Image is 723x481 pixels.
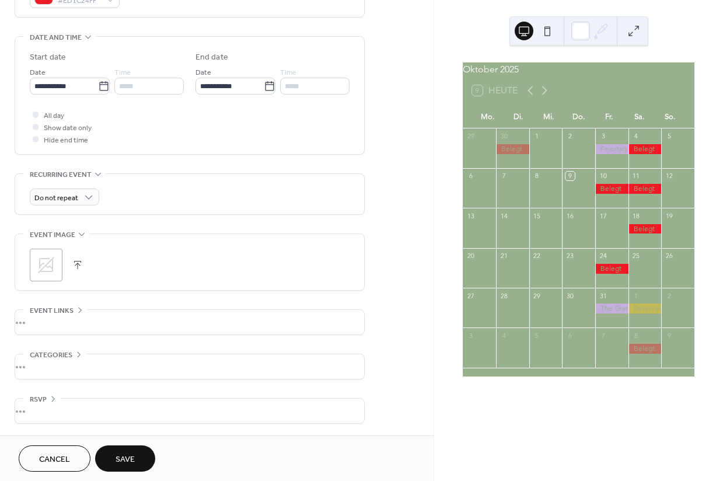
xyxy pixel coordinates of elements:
[665,132,673,141] div: 5
[502,105,533,128] div: Di.
[15,399,364,423] div: •••
[466,132,475,141] div: 29
[195,51,228,64] div: End date
[533,132,542,141] div: 1
[632,132,641,141] div: 4
[30,51,66,64] div: Start date
[565,132,574,141] div: 2
[565,291,574,300] div: 30
[665,172,673,180] div: 12
[595,144,628,154] div: Feiertag - keine Veranstaltung
[195,67,211,79] span: Date
[599,331,607,340] div: 7
[632,291,641,300] div: 1
[280,67,296,79] span: Time
[632,331,641,340] div: 8
[114,67,131,79] span: Time
[565,331,574,340] div: 6
[665,211,673,220] div: 19
[466,291,475,300] div: 27
[500,252,508,260] div: 21
[496,144,529,154] div: Belegt
[30,349,72,361] span: Categories
[30,169,92,181] span: Recurring event
[565,211,574,220] div: 16
[466,172,475,180] div: 6
[599,211,607,220] div: 17
[533,211,542,220] div: 15
[595,184,628,194] div: Belegt
[599,172,607,180] div: 10
[599,132,607,141] div: 3
[19,445,90,472] button: Cancel
[655,105,685,128] div: So.
[500,211,508,220] div: 14
[30,67,46,79] span: Date
[665,252,673,260] div: 26
[44,122,92,134] span: Show date only
[500,291,508,300] div: 28
[628,344,662,354] div: Belegt
[564,105,594,128] div: Do.
[595,264,628,274] div: Belegt
[34,191,78,205] span: Do not repeat
[39,454,70,466] span: Cancel
[533,105,564,128] div: Mi.
[533,172,542,180] div: 8
[599,291,607,300] div: 31
[30,393,47,406] span: RSVP
[472,105,502,128] div: Mo.
[632,252,641,260] div: 25
[565,252,574,260] div: 23
[632,211,641,220] div: 18
[628,144,662,154] div: Belegt
[463,62,694,76] div: Oktober 2025
[30,32,82,44] span: Date and time
[624,105,655,128] div: Sa.
[95,445,155,472] button: Save
[44,110,64,122] span: All day
[594,105,624,128] div: Fr.
[500,331,508,340] div: 4
[628,224,662,234] div: Belegt
[628,304,662,313] div: Reserviert
[628,184,662,194] div: Belegt
[44,134,88,147] span: Hide end time
[665,331,673,340] div: 9
[665,291,673,300] div: 2
[632,172,641,180] div: 11
[466,211,475,220] div: 13
[599,252,607,260] div: 24
[533,291,542,300] div: 29
[533,331,542,340] div: 5
[30,229,75,241] span: Event image
[15,310,364,334] div: •••
[500,172,508,180] div: 7
[30,249,62,281] div: ;
[595,304,628,313] div: The Grand Halloween Party
[565,172,574,180] div: 9
[116,454,135,466] span: Save
[15,354,364,379] div: •••
[30,305,74,317] span: Event links
[466,331,475,340] div: 3
[466,252,475,260] div: 20
[533,252,542,260] div: 22
[500,132,508,141] div: 30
